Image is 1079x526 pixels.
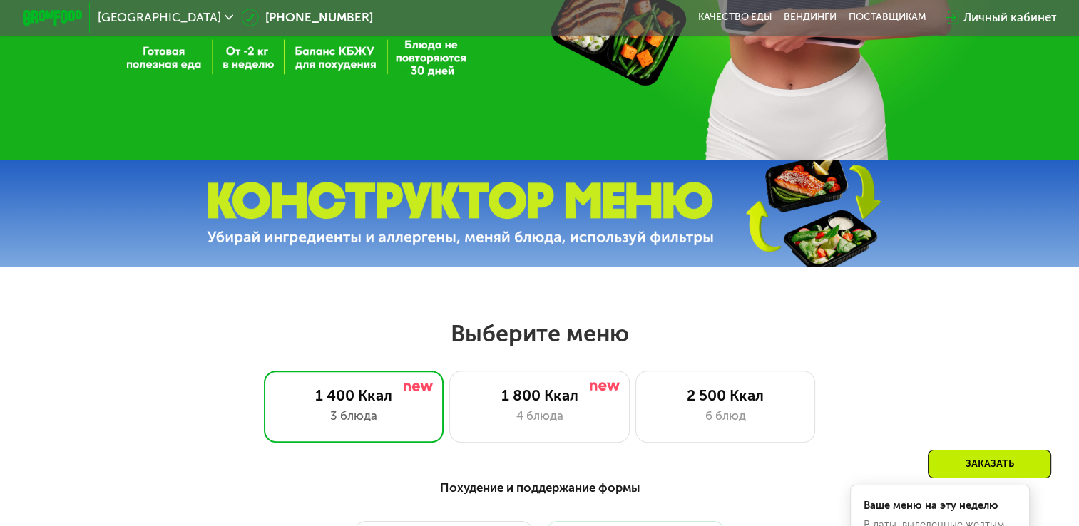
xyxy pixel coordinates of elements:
[849,11,926,24] div: поставщикам
[963,9,1056,26] div: Личный кабинет
[98,11,221,24] span: [GEOGRAPHIC_DATA]
[280,386,428,404] div: 1 400 Ккал
[651,386,799,404] div: 2 500 Ккал
[96,478,983,497] div: Похудение и поддержание формы
[863,500,1016,511] div: Ваше меню на эту неделю
[651,407,799,425] div: 6 блюд
[928,450,1051,478] div: Заказать
[784,11,837,24] a: Вендинги
[280,407,428,425] div: 3 блюда
[241,9,373,26] a: [PHONE_NUMBER]
[697,11,772,24] a: Качество еды
[48,319,1031,348] h2: Выберите меню
[465,386,613,404] div: 1 800 Ккал
[465,407,613,425] div: 4 блюда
